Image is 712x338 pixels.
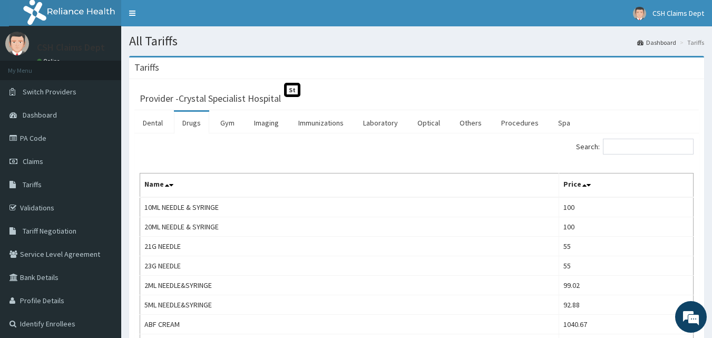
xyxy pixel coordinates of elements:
input: Search: [603,139,694,154]
td: 92.88 [559,295,694,315]
li: Tariffs [677,38,704,47]
h3: Provider - Crystal Specialist Hospital [140,94,281,103]
div: Chat with us now [55,59,177,73]
span: Claims [23,157,43,166]
a: Spa [550,112,579,134]
a: Procedures [493,112,547,134]
td: 21G NEEDLE [140,237,559,256]
span: Tariffs [23,180,42,189]
span: St [284,83,300,97]
a: Dashboard [637,38,676,47]
a: Imaging [246,112,287,134]
span: Tariff Negotiation [23,226,76,236]
td: 5ML NEEDLE&SYRINGE [140,295,559,315]
textarea: Type your message and hit 'Enter' [5,226,201,263]
span: CSH Claims Dept [652,8,704,18]
td: 20ML NEEDLE & SYRINGE [140,217,559,237]
td: 100 [559,217,694,237]
span: We're online! [61,102,145,208]
th: Name [140,173,559,198]
a: Gym [212,112,243,134]
p: CSH Claims Dept [37,43,105,52]
div: Minimize live chat window [173,5,198,31]
a: Optical [409,112,448,134]
td: 55 [559,256,694,276]
td: ABF CREAM [140,315,559,334]
th: Price [559,173,694,198]
td: 1040.67 [559,315,694,334]
a: Dental [134,112,171,134]
a: Drugs [174,112,209,134]
td: 10ML NEEDLE & SYRINGE [140,197,559,217]
img: User Image [633,7,646,20]
a: Online [37,57,62,65]
a: Laboratory [355,112,406,134]
label: Search: [576,139,694,154]
h3: Tariffs [134,63,159,72]
td: 99.02 [559,276,694,295]
td: 2ML NEEDLE&SYRINGE [140,276,559,295]
span: Dashboard [23,110,57,120]
a: Others [451,112,490,134]
td: 55 [559,237,694,256]
td: 23G NEEDLE [140,256,559,276]
span: Switch Providers [23,87,76,96]
img: d_794563401_company_1708531726252_794563401 [19,53,43,79]
h1: All Tariffs [129,34,704,48]
a: Immunizations [290,112,352,134]
img: User Image [5,32,29,55]
td: 100 [559,197,694,217]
